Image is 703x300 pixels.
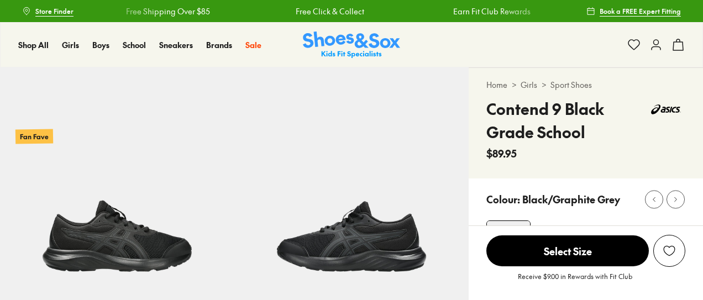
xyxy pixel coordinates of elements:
div: > > [486,79,685,91]
p: Colour: [486,192,520,207]
img: 4-499140_1 [487,221,530,264]
span: Shop All [18,39,49,50]
a: Sneakers [159,39,193,51]
img: Vendor logo [647,97,685,122]
span: Girls [62,39,79,50]
span: $89.95 [486,146,517,161]
a: Sale [245,39,261,51]
span: Sneakers [159,39,193,50]
button: Select Size [486,235,649,267]
a: School [123,39,146,51]
span: Store Finder [35,6,74,16]
a: Free Shipping Over $85 [126,6,210,17]
img: SNS_Logo_Responsive.svg [303,31,400,59]
a: Home [486,79,507,91]
span: Select Size [486,235,649,266]
a: Girls [62,39,79,51]
p: Black/Graphite Grey [522,192,620,207]
p: Receive $9.00 in Rewards with Fit Club [518,271,632,291]
a: Book a FREE Expert Fitting [586,1,681,21]
a: Free Click & Collect [296,6,364,17]
a: Sport Shoes [550,79,592,91]
a: Shop All [18,39,49,51]
span: Brands [206,39,232,50]
a: Girls [521,79,537,91]
h4: Contend 9 Black Grade School [486,97,647,144]
span: Sale [245,39,261,50]
span: Boys [92,39,109,50]
span: Book a FREE Expert Fitting [600,6,681,16]
a: Boys [92,39,109,51]
a: Brands [206,39,232,51]
a: Earn Fit Club Rewards [453,6,531,17]
button: Add to Wishlist [653,235,685,267]
span: School [123,39,146,50]
a: Shoes & Sox [303,31,400,59]
a: Store Finder [22,1,74,21]
p: Fan Fave [15,129,53,144]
